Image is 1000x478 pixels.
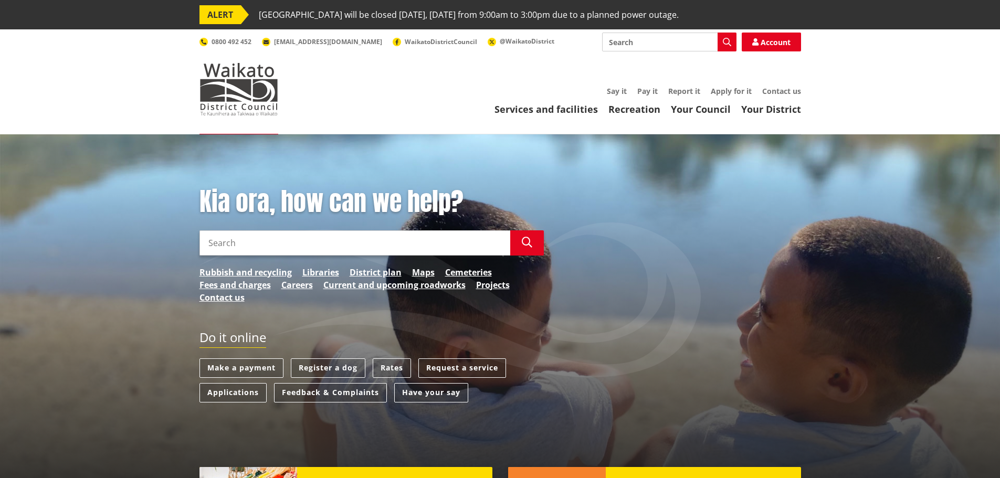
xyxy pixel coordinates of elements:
a: Account [742,33,801,51]
a: Feedback & Complaints [274,383,387,402]
span: ALERT [199,5,241,24]
a: 0800 492 452 [199,37,251,46]
a: Careers [281,279,313,291]
a: Maps [412,266,435,279]
input: Search input [602,33,736,51]
h1: Kia ora, how can we help? [199,187,544,217]
a: Your Council [671,103,731,115]
a: Applications [199,383,267,402]
img: Waikato District Council - Te Kaunihera aa Takiwaa o Waikato [199,63,278,115]
a: Cemeteries [445,266,492,279]
a: Rubbish and recycling [199,266,292,279]
a: Your District [741,103,801,115]
a: Report it [668,86,700,96]
a: Current and upcoming roadworks [323,279,466,291]
a: Rates [373,358,411,378]
a: Say it [607,86,627,96]
h2: Do it online [199,330,266,348]
a: Have your say [394,383,468,402]
a: Libraries [302,266,339,279]
a: Contact us [199,291,245,304]
a: Services and facilities [494,103,598,115]
a: Projects [476,279,510,291]
a: Register a dog [291,358,365,378]
a: WaikatoDistrictCouncil [393,37,477,46]
a: Contact us [762,86,801,96]
span: [GEOGRAPHIC_DATA] will be closed [DATE], [DATE] from 9:00am to 3:00pm due to a planned power outage. [259,5,679,24]
span: WaikatoDistrictCouncil [405,37,477,46]
a: Make a payment [199,358,283,378]
a: Fees and charges [199,279,271,291]
a: District plan [350,266,402,279]
a: Recreation [608,103,660,115]
a: Request a service [418,358,506,378]
a: @WaikatoDistrict [488,37,554,46]
span: 0800 492 452 [212,37,251,46]
a: Pay it [637,86,658,96]
a: [EMAIL_ADDRESS][DOMAIN_NAME] [262,37,382,46]
span: @WaikatoDistrict [500,37,554,46]
input: Search input [199,230,510,256]
span: [EMAIL_ADDRESS][DOMAIN_NAME] [274,37,382,46]
a: Apply for it [711,86,752,96]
